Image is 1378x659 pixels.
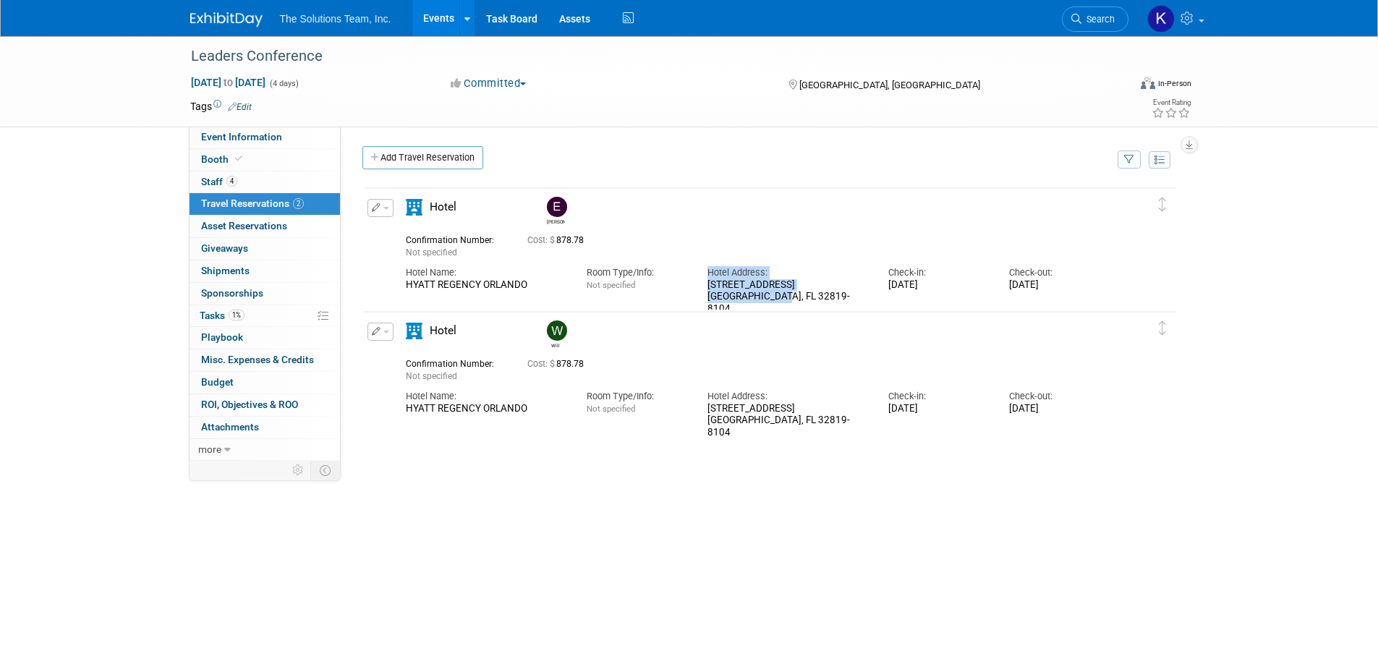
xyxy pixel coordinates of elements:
span: Staff [201,176,237,187]
span: Budget [201,376,234,388]
img: Format-Inperson.png [1141,77,1155,89]
a: Search [1062,7,1128,32]
img: Eli Gooden [547,197,567,217]
a: Attachments [190,417,340,438]
div: Event Rating [1152,99,1191,106]
div: In-Person [1157,78,1191,89]
span: more [198,443,221,455]
span: ROI, Objectives & ROO [201,399,298,410]
div: Check-out: [1009,390,1108,403]
span: 878.78 [527,235,590,245]
span: Playbook [201,331,243,343]
div: Event Format [1043,75,1192,97]
span: Not specified [587,404,635,414]
span: Attachments [201,421,259,433]
span: Not specified [406,371,457,381]
span: 1% [229,310,244,320]
span: Hotel [430,324,456,337]
div: Eli Gooden [543,197,569,225]
td: Tags [190,99,252,114]
img: Kaelon Harris [1147,5,1175,33]
span: Booth [201,153,245,165]
span: Hotel [430,200,456,213]
i: Click and drag to move item [1159,321,1166,336]
div: [DATE] [1009,279,1108,292]
div: Check-in: [888,390,987,403]
a: Staff4 [190,171,340,193]
span: Tasks [200,310,244,321]
i: Filter by Traveler [1124,156,1134,165]
a: Misc. Expenses & Credits [190,349,340,371]
span: The Solutions Team, Inc. [280,13,391,25]
span: Sponsorships [201,287,263,299]
a: Event Information [190,127,340,148]
div: HYATT REGENCY ORLANDO [406,403,565,415]
span: to [221,77,235,88]
span: 878.78 [527,359,590,369]
span: Not specified [587,280,635,290]
div: Leaders Conference [186,43,1107,69]
div: [STREET_ADDRESS] [GEOGRAPHIC_DATA], FL 32819-8104 [707,279,867,315]
div: [STREET_ADDRESS] [GEOGRAPHIC_DATA], FL 32819-8104 [707,403,867,439]
a: ROI, Objectives & ROO [190,394,340,416]
span: (4 days) [268,79,299,88]
a: Edit [228,102,252,112]
a: Tasks1% [190,305,340,327]
img: ExhibitDay [190,12,263,27]
div: Hotel Name: [406,390,565,403]
div: [DATE] [888,279,987,292]
span: Asset Reservations [201,220,287,231]
div: Hotel Address: [707,266,867,279]
a: Travel Reservations2 [190,193,340,215]
span: [GEOGRAPHIC_DATA], [GEOGRAPHIC_DATA] [799,80,980,90]
div: Check-out: [1009,266,1108,279]
a: Giveaways [190,238,340,260]
i: Click and drag to move item [1159,197,1166,212]
i: Booth reservation complete [235,155,242,163]
span: 4 [226,176,237,187]
span: Giveaways [201,242,248,254]
a: Asset Reservations [190,216,340,237]
div: Hotel Name: [406,266,565,279]
span: Misc. Expenses & Credits [201,354,314,365]
a: Playbook [190,327,340,349]
button: Committed [446,76,532,91]
div: Room Type/Info: [587,390,686,403]
span: Cost: $ [527,359,556,369]
td: Personalize Event Tab Strip [286,461,311,480]
div: HYATT REGENCY ORLANDO [406,279,565,292]
span: Event Information [201,131,282,143]
div: Will Orzechowski [543,320,569,349]
a: Sponsorships [190,283,340,305]
span: Travel Reservations [201,197,304,209]
div: [DATE] [1009,403,1108,415]
span: [DATE] [DATE] [190,76,266,89]
span: Cost: $ [527,235,556,245]
div: Check-in: [888,266,987,279]
a: Add Travel Reservation [362,146,483,169]
div: Eli Gooden [547,217,565,225]
i: Hotel [406,323,422,339]
a: Shipments [190,260,340,282]
span: Shipments [201,265,250,276]
div: Room Type/Info: [587,266,686,279]
a: Budget [190,372,340,394]
div: Confirmation Number: [406,231,506,246]
span: Not specified [406,247,457,258]
a: more [190,439,340,461]
span: Search [1081,14,1115,25]
a: Booth [190,149,340,171]
i: Hotel [406,199,422,216]
span: 2 [293,198,304,209]
div: Hotel Address: [707,390,867,403]
td: Toggle Event Tabs [310,461,340,480]
img: Will Orzechowski [547,320,567,341]
div: Confirmation Number: [406,354,506,370]
div: Will Orzechowski [547,341,565,349]
div: [DATE] [888,403,987,415]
